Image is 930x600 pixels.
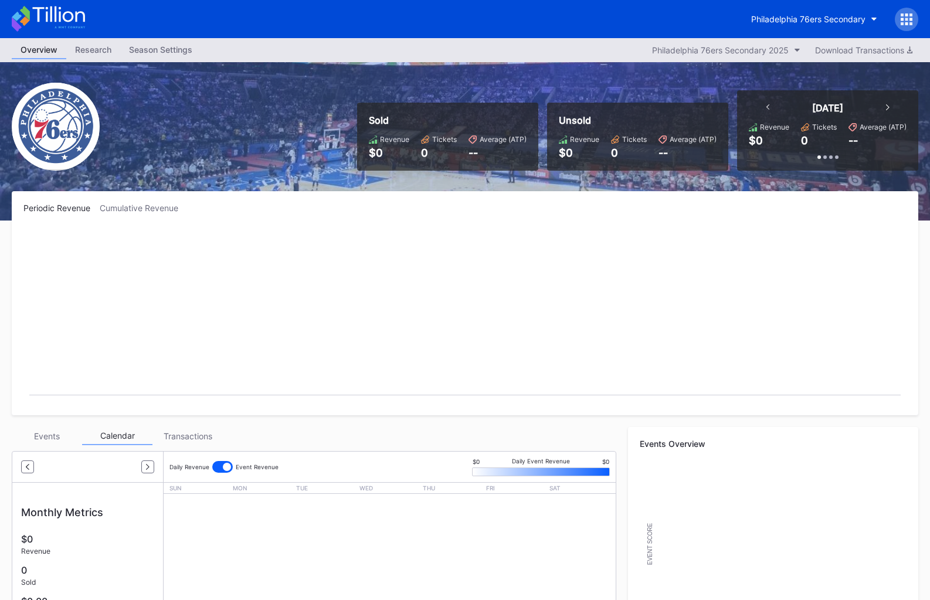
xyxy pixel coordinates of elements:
[812,123,837,131] div: Tickets
[380,135,409,144] div: Revenue
[640,439,907,449] div: Events Overview
[812,102,843,114] div: [DATE]
[120,41,201,59] a: Season Settings
[359,484,420,491] div: Wed
[559,114,717,126] div: Unsold
[21,506,154,518] div: Monthly Metrics
[760,123,789,131] div: Revenue
[369,147,409,159] div: $0
[169,457,279,476] div: Daily Revenue Event Revenue
[100,203,188,213] div: Cumulative Revenue
[152,427,223,445] div: Transactions
[602,458,609,465] div: $0
[472,457,610,465] div: Daily Event Revenue
[549,484,610,491] div: Sat
[12,41,66,59] a: Overview
[670,135,717,144] div: Average (ATP)
[801,134,808,147] div: 0
[21,547,154,555] div: Revenue
[66,41,120,59] a: Research
[21,564,154,576] div: 0
[23,228,907,404] svg: Chart title
[751,14,865,24] div: Philadelphia 76ers Secondary
[469,147,527,159] div: --
[23,203,100,213] div: Periodic Revenue
[652,45,789,55] div: Philadelphia 76ers Secondary 2025
[233,484,293,491] div: Mon
[12,83,100,171] img: Philadelphia_76ers.png
[559,147,599,159] div: $0
[120,41,201,58] div: Season Settings
[742,8,886,30] button: Philadelphia 76ers Secondary
[480,135,527,144] div: Average (ATP)
[570,135,599,144] div: Revenue
[860,123,907,131] div: Average (ATP)
[749,134,763,147] div: $0
[169,484,230,491] div: Sun
[809,42,918,58] button: Download Transactions
[21,533,154,545] div: $0
[369,114,527,126] div: Sold
[82,427,152,445] div: Calendar
[646,42,806,58] button: Philadelphia 76ers Secondary 2025
[296,484,357,491] div: Tue
[12,427,82,445] div: Events
[421,147,457,159] div: 0
[432,135,457,144] div: Tickets
[473,458,480,465] div: $0
[659,147,717,159] div: --
[423,484,483,491] div: Thu
[815,45,912,55] div: Download Transactions
[647,523,653,565] text: Event Score
[611,147,647,159] div: 0
[21,578,154,587] div: Sold
[622,135,647,144] div: Tickets
[486,484,547,491] div: Fri
[848,134,858,147] div: --
[66,41,120,58] div: Research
